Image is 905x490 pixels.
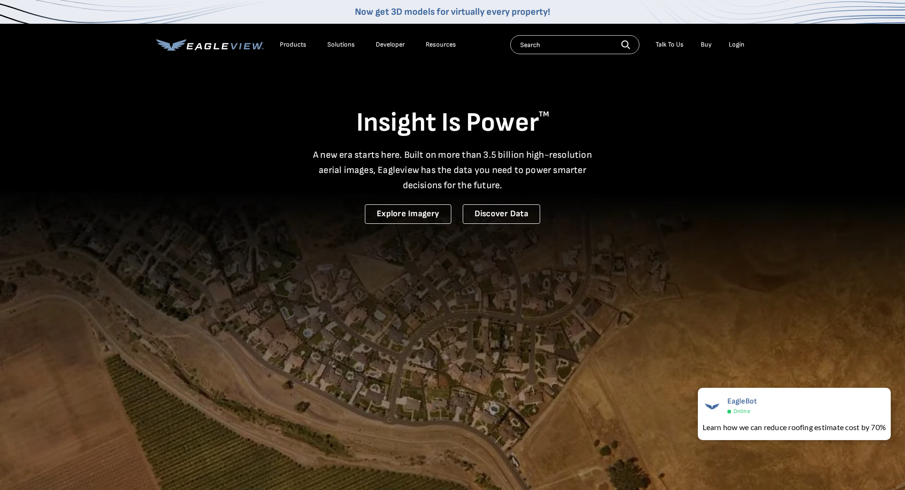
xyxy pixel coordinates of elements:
[727,397,757,406] span: EagleBot
[734,408,750,415] span: Online
[280,40,306,49] div: Products
[703,397,722,416] img: EagleBot
[307,147,598,193] p: A new era starts here. Built on more than 3.5 billion high-resolution aerial images, Eagleview ha...
[365,204,451,224] a: Explore Imagery
[703,422,886,433] div: Learn how we can reduce roofing estimate cost by 70%
[463,204,540,224] a: Discover Data
[355,6,550,18] a: Now get 3D models for virtually every property!
[327,40,355,49] div: Solutions
[510,35,639,54] input: Search
[701,40,712,49] a: Buy
[539,110,549,119] sup: TM
[656,40,684,49] div: Talk To Us
[156,106,749,140] h1: Insight Is Power
[426,40,456,49] div: Resources
[376,40,405,49] a: Developer
[729,40,744,49] div: Login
